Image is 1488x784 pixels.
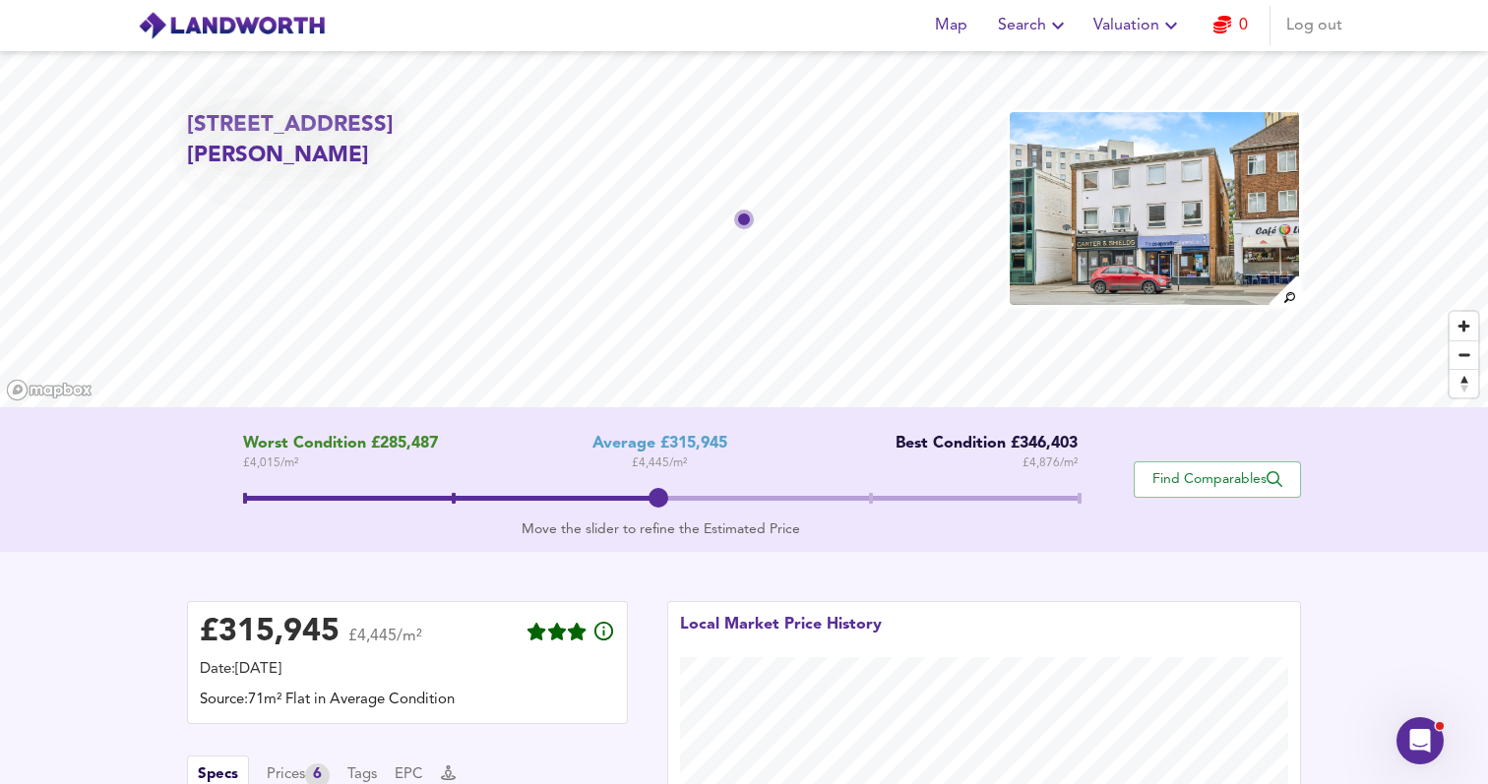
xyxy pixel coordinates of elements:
[1093,12,1183,39] span: Valuation
[348,629,422,657] span: £4,445/m²
[200,659,615,681] div: Date: [DATE]
[1450,341,1478,369] span: Zoom out
[919,6,982,45] button: Map
[632,453,687,473] span: £ 4,445 / m²
[1199,6,1262,45] button: 0
[243,435,438,453] span: Worst Condition £285,487
[187,110,543,172] h2: [STREET_ADDRESS][PERSON_NAME]
[1023,453,1078,473] span: £ 4,876 / m²
[1450,340,1478,369] button: Zoom out
[1085,6,1191,45] button: Valuation
[1450,370,1478,397] span: Reset bearing to north
[1396,717,1444,764] iframe: Intercom live chat
[243,519,1079,539] div: Move the slider to refine the Estimated Price
[990,6,1078,45] button: Search
[243,453,438,473] span: £ 4,015 / m²
[927,12,974,39] span: Map
[1134,461,1301,498] button: Find Comparables
[200,618,340,647] div: £ 315,945
[1145,470,1290,489] span: Find Comparables
[998,12,1070,39] span: Search
[1286,12,1342,39] span: Log out
[138,11,326,40] img: logo
[1278,6,1350,45] button: Log out
[1267,273,1301,308] img: search
[592,435,727,453] div: Average £315,945
[200,690,615,711] div: Source: 71m² Flat in Average Condition
[1213,12,1248,39] a: 0
[1450,312,1478,340] button: Zoom in
[1450,369,1478,397] button: Reset bearing to north
[680,614,882,657] div: Local Market Price History
[881,435,1078,453] div: Best Condition £346,403
[1008,110,1301,307] img: property
[6,379,93,401] a: Mapbox homepage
